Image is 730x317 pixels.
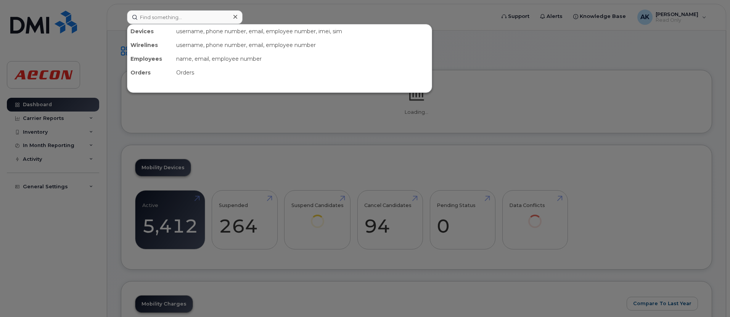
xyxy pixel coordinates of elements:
div: username, phone number, email, employee number, imei, sim [173,24,432,38]
div: username, phone number, email, employee number [173,38,432,52]
div: Wirelines [127,38,173,52]
div: Orders [127,66,173,79]
div: name, email, employee number [173,52,432,66]
div: Devices [127,24,173,38]
div: Employees [127,52,173,66]
div: Orders [173,66,432,79]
